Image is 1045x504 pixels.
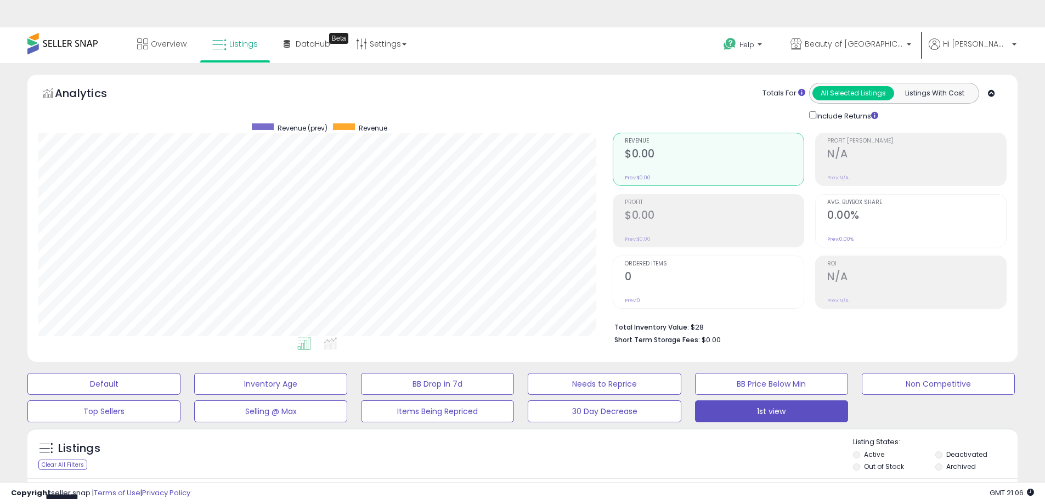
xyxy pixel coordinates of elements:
[827,138,1006,144] span: Profit [PERSON_NAME]
[329,33,348,44] div: Tooltip anchor
[528,373,681,395] button: Needs to Reprice
[827,209,1006,224] h2: 0.00%
[38,460,87,470] div: Clear All Filters
[614,322,689,332] b: Total Inventory Value:
[801,109,891,122] div: Include Returns
[862,373,1015,395] button: Non Competitive
[361,373,514,395] button: BB Drop in 7d
[11,488,190,499] div: seller snap | |
[204,27,266,60] a: Listings
[625,148,804,162] h2: $0.00
[946,450,987,459] label: Deactivated
[58,441,100,456] h5: Listings
[782,27,919,63] a: Beauty of [GEOGRAPHIC_DATA]
[946,462,976,471] label: Archived
[194,373,347,395] button: Inventory Age
[55,86,128,104] h5: Analytics
[929,38,1016,63] a: Hi [PERSON_NAME]
[151,38,187,49] span: Overview
[864,462,904,471] label: Out of Stock
[275,27,338,60] a: DataHub
[614,320,998,333] li: $28
[625,297,640,304] small: Prev: 0
[739,40,754,49] span: Help
[805,38,903,49] span: Beauty of [GEOGRAPHIC_DATA]
[715,29,773,63] a: Help
[27,373,180,395] button: Default
[943,38,1009,49] span: Hi [PERSON_NAME]
[625,261,804,267] span: Ordered Items
[129,27,195,60] a: Overview
[827,261,1006,267] span: ROI
[229,38,258,49] span: Listings
[11,488,51,498] strong: Copyright
[702,335,721,345] span: $0.00
[278,123,327,133] span: Revenue (prev)
[361,400,514,422] button: Items Being Repriced
[625,270,804,285] h2: 0
[528,400,681,422] button: 30 Day Decrease
[864,450,884,459] label: Active
[762,88,805,99] div: Totals For
[827,148,1006,162] h2: N/A
[194,400,347,422] button: Selling @ Max
[359,123,387,133] span: Revenue
[894,86,975,100] button: Listings With Cost
[625,200,804,206] span: Profit
[827,174,849,181] small: Prev: N/A
[695,400,848,422] button: 1st view
[990,488,1034,498] span: 2025-09-10 21:06 GMT
[723,37,737,51] i: Get Help
[827,297,849,304] small: Prev: N/A
[827,236,854,242] small: Prev: 0.00%
[348,27,415,60] a: Settings
[812,86,894,100] button: All Selected Listings
[614,335,700,344] b: Short Term Storage Fees:
[827,270,1006,285] h2: N/A
[625,138,804,144] span: Revenue
[296,38,330,49] span: DataHub
[853,437,1018,448] p: Listing States:
[827,200,1006,206] span: Avg. Buybox Share
[625,174,651,181] small: Prev: $0.00
[625,209,804,224] h2: $0.00
[625,236,651,242] small: Prev: $0.00
[27,400,180,422] button: Top Sellers
[695,373,848,395] button: BB Price Below Min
